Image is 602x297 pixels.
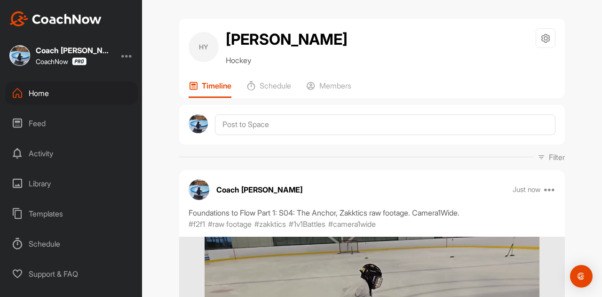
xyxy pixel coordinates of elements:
[36,57,87,65] div: CoachNow
[570,265,593,288] div: Open Intercom Messenger
[9,11,102,26] img: CoachNow
[216,184,302,195] p: Coach [PERSON_NAME]
[189,179,209,200] img: avatar
[189,32,219,62] div: HY
[5,142,138,165] div: Activity
[36,47,111,54] div: Coach [PERSON_NAME]
[208,218,252,230] p: #raw footage
[72,57,87,65] img: CoachNow Pro
[254,218,286,230] p: #zakktics
[226,55,348,66] p: Hockey
[189,114,208,134] img: avatar
[5,172,138,195] div: Library
[513,185,541,194] p: Just now
[9,45,30,66] img: square_9c4a4b4bc6844270c1d3c4487770f3a3.jpg
[189,207,555,218] div: Foundations to Flow Part 1: S04: The Anchor, Zakktics raw footage. Camera1Wide.
[5,232,138,256] div: Schedule
[289,218,325,230] p: #1v1Battles
[5,112,138,135] div: Feed
[5,202,138,225] div: Templates
[226,28,348,51] h2: [PERSON_NAME]
[328,218,376,230] p: #camera1wide
[5,81,138,105] div: Home
[189,218,205,230] p: #f2f1
[549,152,565,163] p: Filter
[319,81,351,90] p: Members
[5,262,138,286] div: Support & FAQ
[202,81,231,90] p: Timeline
[260,81,291,90] p: Schedule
